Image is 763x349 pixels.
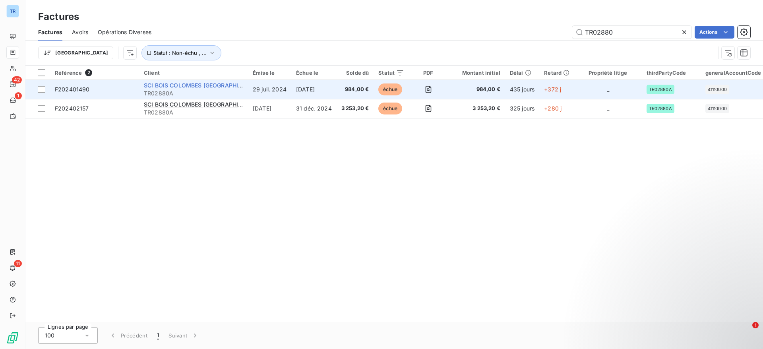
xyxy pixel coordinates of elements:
[341,70,369,76] div: Solde dû
[579,70,637,76] div: Propriété litige
[291,80,337,99] td: [DATE]
[649,106,672,111] span: TR02880A
[98,28,151,36] span: Opérations Diverses
[15,92,22,99] span: 1
[153,50,207,56] span: Statut : Non-échu , ...
[453,85,500,93] span: 984,00 €
[45,332,54,339] span: 100
[544,86,561,93] span: +372 j
[510,70,534,76] div: Délai
[6,5,19,17] div: TR
[607,86,609,93] span: _
[38,10,79,24] h3: Factures
[291,99,337,118] td: 31 déc. 2024
[647,70,696,76] div: thirdPartyCode
[378,70,404,76] div: Statut
[144,101,261,108] span: SCI BOIS COLOMBES [GEOGRAPHIC_DATA]
[157,332,159,339] span: 1
[104,327,152,344] button: Précédent
[453,105,500,112] span: 3 253,20 €
[453,70,500,76] div: Montant initial
[55,86,90,93] span: F202401490
[414,70,443,76] div: PDF
[607,105,609,112] span: _
[341,105,369,112] span: 3 253,20 €
[505,99,539,118] td: 325 jours
[505,80,539,99] td: 435 jours
[144,70,243,76] div: Client
[141,45,221,60] button: Statut : Non-échu , ...
[38,47,113,59] button: [GEOGRAPHIC_DATA]
[604,272,763,328] iframe: Intercom notifications message
[752,322,759,328] span: 1
[164,327,204,344] button: Suivant
[12,76,22,83] span: 42
[253,70,287,76] div: Émise le
[6,332,19,344] img: Logo LeanPay
[14,260,22,267] span: 11
[55,105,89,112] span: F202402157
[544,105,562,112] span: +280 j
[378,83,402,95] span: échue
[341,85,369,93] span: 984,00 €
[55,70,82,76] span: Référence
[378,103,402,114] span: échue
[144,82,261,89] span: SCI BOIS COLOMBES [GEOGRAPHIC_DATA]
[144,109,243,116] span: TR02880A
[85,69,92,76] span: 2
[544,70,569,76] div: Retard
[736,322,755,341] iframe: Intercom live chat
[572,26,691,39] input: Rechercher
[248,99,291,118] td: [DATE]
[152,327,164,344] button: 1
[708,106,727,111] span: 41110000
[72,28,88,36] span: Avoirs
[296,70,332,76] div: Échue le
[649,87,672,92] span: TR02880A
[38,28,62,36] span: Factures
[248,80,291,99] td: 29 juil. 2024
[695,26,734,39] button: Actions
[144,89,243,97] span: TR02880A
[708,87,727,92] span: 41110000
